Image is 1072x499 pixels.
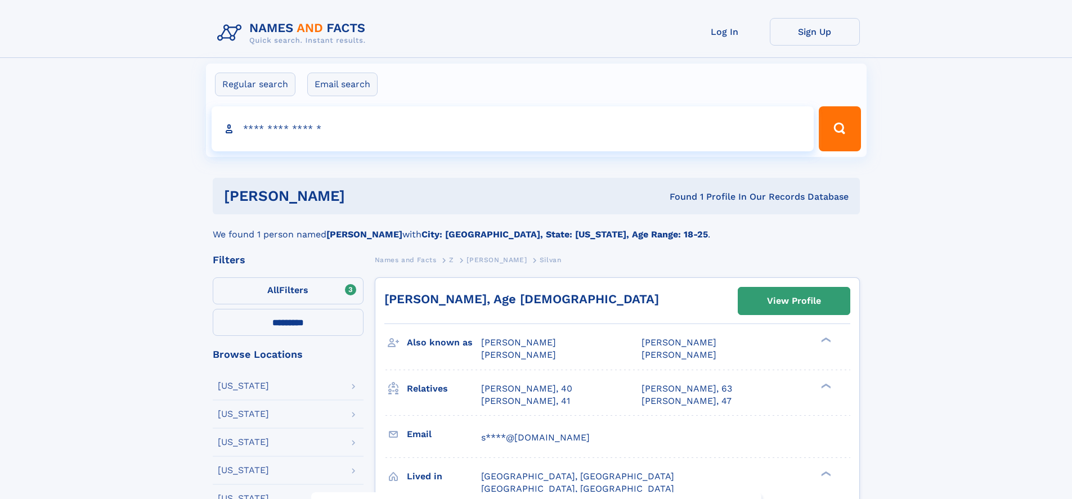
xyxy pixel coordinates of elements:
[218,410,269,419] div: [US_STATE]
[267,285,279,295] span: All
[375,253,437,267] a: Names and Facts
[481,471,674,482] span: [GEOGRAPHIC_DATA], [GEOGRAPHIC_DATA]
[407,425,481,444] h3: Email
[481,395,570,407] a: [PERSON_NAME], 41
[481,337,556,348] span: [PERSON_NAME]
[407,379,481,398] h3: Relatives
[224,189,508,203] h1: [PERSON_NAME]
[449,253,454,267] a: Z
[818,470,832,477] div: ❯
[212,106,814,151] input: search input
[642,337,716,348] span: [PERSON_NAME]
[407,467,481,486] h3: Lived in
[770,18,860,46] a: Sign Up
[507,191,849,203] div: Found 1 Profile In Our Records Database
[218,381,269,390] div: [US_STATE]
[818,382,832,389] div: ❯
[467,256,527,264] span: [PERSON_NAME]
[738,287,850,314] a: View Profile
[326,229,402,240] b: [PERSON_NAME]
[481,383,572,395] a: [PERSON_NAME], 40
[307,73,378,96] label: Email search
[215,73,295,96] label: Regular search
[767,288,821,314] div: View Profile
[540,256,562,264] span: Silvan
[213,18,375,48] img: Logo Names and Facts
[642,349,716,360] span: [PERSON_NAME]
[213,349,364,359] div: Browse Locations
[218,438,269,447] div: [US_STATE]
[407,333,481,352] h3: Also known as
[449,256,454,264] span: Z
[218,466,269,475] div: [US_STATE]
[421,229,708,240] b: City: [GEOGRAPHIC_DATA], State: [US_STATE], Age Range: 18-25
[481,349,556,360] span: [PERSON_NAME]
[213,214,860,241] div: We found 1 person named with .
[818,336,832,344] div: ❯
[819,106,860,151] button: Search Button
[642,383,732,395] a: [PERSON_NAME], 63
[467,253,527,267] a: [PERSON_NAME]
[680,18,770,46] a: Log In
[642,395,732,407] a: [PERSON_NAME], 47
[481,483,674,494] span: [GEOGRAPHIC_DATA], [GEOGRAPHIC_DATA]
[213,255,364,265] div: Filters
[213,277,364,304] label: Filters
[384,292,659,306] a: [PERSON_NAME], Age [DEMOGRAPHIC_DATA]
